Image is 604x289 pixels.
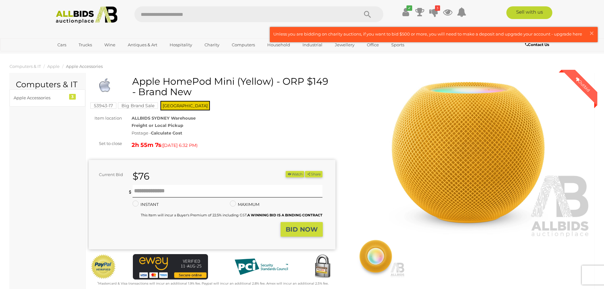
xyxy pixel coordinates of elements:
[141,213,322,217] small: This Item will incur a Buyer's Premium of 22.5% including GST.
[151,130,182,135] strong: Calculate Cost
[401,6,411,18] a: ✔
[118,102,158,109] mark: Big Brand Sale
[200,40,224,50] a: Charity
[429,6,438,18] a: 3
[16,80,79,89] h2: Computers & IT
[230,254,293,279] img: PCI DSS compliant
[286,171,304,178] button: Watch
[363,40,383,50] a: Office
[387,40,408,50] a: Sports
[263,40,294,50] a: Household
[281,222,323,237] button: BID NOW
[352,6,383,22] button: Search
[568,70,597,99] div: Outbid
[506,6,552,19] a: Sell with us
[92,78,117,93] img: Apple HomePod Mini (Yellow) - ORP $149 - Brand New
[160,101,210,110] span: [GEOGRAPHIC_DATA]
[90,103,116,108] a: 53943-17
[163,142,196,148] span: [DATE] 6:32 PM
[84,115,127,122] div: Item location
[89,171,128,178] div: Current Bid
[10,89,85,106] a: Apple Accessories 3
[69,94,76,100] div: 3
[53,40,70,50] a: Cars
[298,40,327,50] a: Industrial
[305,171,322,178] button: Share
[435,5,440,11] i: 3
[345,79,592,238] img: Apple HomePod Mini (Yellow) - ORP $149 - Brand New
[133,254,208,279] img: eWAY Payment Gateway
[53,50,107,61] a: [GEOGRAPHIC_DATA]
[166,40,196,50] a: Hospitality
[286,171,304,178] li: Watch this item
[310,254,335,279] img: Secured by Rapid SSL
[75,40,96,50] a: Trucks
[331,40,359,50] a: Jewellery
[52,6,121,24] img: Allbids.com.au
[525,42,549,47] b: Contact Us
[247,213,322,217] b: A WINNING BID IS A BINDING CONTRACT
[100,40,120,50] a: Wine
[132,123,183,128] strong: Freight or Local Pickup
[90,254,116,279] img: Official PayPal Seal
[84,140,127,147] div: Set to close
[228,40,259,50] a: Computers
[97,281,328,286] small: Mastercard & Visa transactions will incur an additional 1.9% fee. Paypal will incur an additional...
[133,201,159,208] label: INSTANT
[132,115,196,121] strong: ALLBIDS SYDNEY Warehouse
[118,103,158,108] a: Big Brand Sale
[66,64,103,69] a: Apple Accessories
[525,41,551,48] a: Contact Us
[124,40,161,50] a: Antiques & Art
[92,76,334,97] h1: Apple HomePod Mini (Yellow) - ORP $149 - Brand New
[286,226,318,233] strong: BID NOW
[161,143,198,148] span: ( )
[10,64,41,69] a: Computers & IT
[14,94,66,102] div: Apple Accessories
[132,129,335,137] div: Postage -
[90,102,116,109] mark: 53943-17
[347,240,405,278] img: Apple HomePod Mini (Yellow) - ORP $149 - Brand New
[133,170,149,182] strong: $76
[230,201,259,208] label: MAXIMUM
[589,27,594,39] span: ×
[132,141,161,148] strong: 2h 55m 7s
[47,64,60,69] a: Apple
[406,5,412,11] i: ✔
